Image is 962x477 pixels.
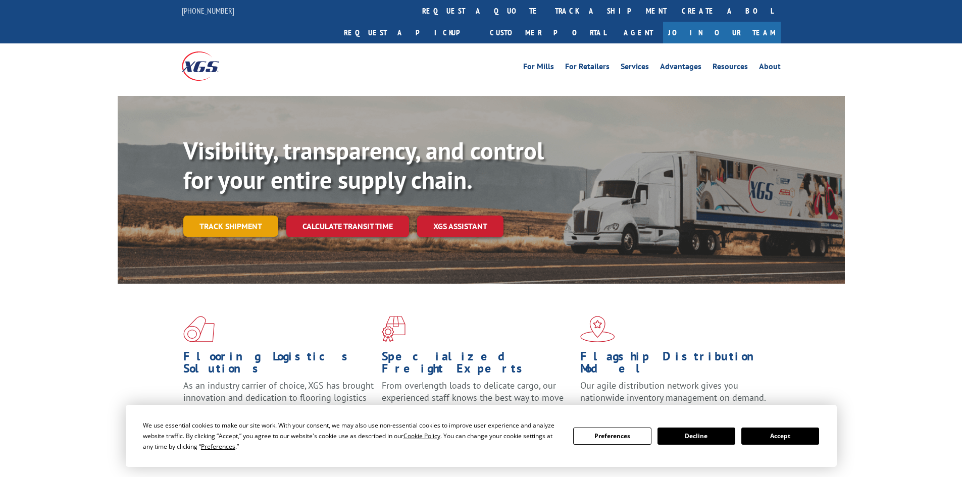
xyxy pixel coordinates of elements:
a: Customer Portal [482,22,614,43]
span: Cookie Policy [403,432,440,440]
b: Visibility, transparency, and control for your entire supply chain. [183,135,544,195]
a: Track shipment [183,216,278,237]
span: Our agile distribution network gives you nationwide inventory management on demand. [580,380,766,403]
button: Accept [741,428,819,445]
img: xgs-icon-focused-on-flooring-red [382,316,406,342]
a: Advantages [660,63,701,74]
h1: Flooring Logistics Solutions [183,350,374,380]
span: As an industry carrier of choice, XGS has brought innovation and dedication to flooring logistics... [183,380,374,415]
a: Calculate transit time [286,216,409,237]
div: Cookie Consent Prompt [126,405,837,467]
button: Preferences [573,428,651,445]
h1: Specialized Freight Experts [382,350,573,380]
a: Services [621,63,649,74]
a: For Retailers [565,63,610,74]
a: For Mills [523,63,554,74]
h1: Flagship Distribution Model [580,350,771,380]
img: xgs-icon-total-supply-chain-intelligence-red [183,316,215,342]
a: [PHONE_NUMBER] [182,6,234,16]
a: XGS ASSISTANT [417,216,503,237]
button: Decline [657,428,735,445]
a: Request a pickup [336,22,482,43]
a: Resources [713,63,748,74]
img: xgs-icon-flagship-distribution-model-red [580,316,615,342]
a: About [759,63,781,74]
p: From overlength loads to delicate cargo, our experienced staff knows the best way to move your fr... [382,380,573,425]
a: Join Our Team [663,22,781,43]
div: We use essential cookies to make our site work. With your consent, we may also use non-essential ... [143,420,561,452]
a: Agent [614,22,663,43]
span: Preferences [201,442,235,451]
